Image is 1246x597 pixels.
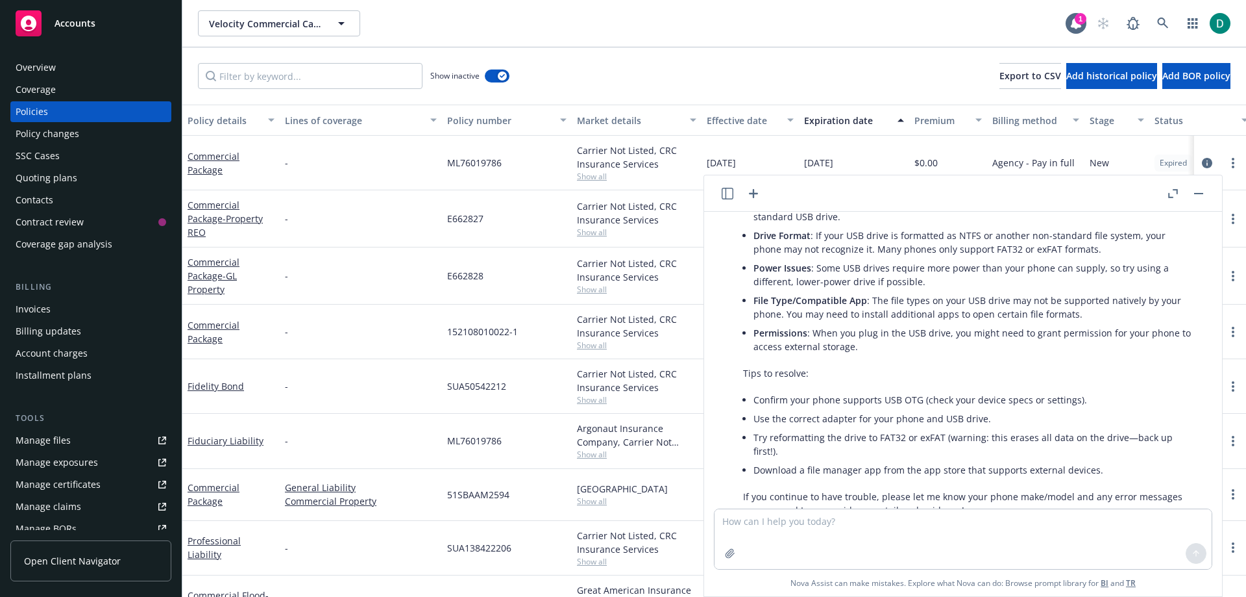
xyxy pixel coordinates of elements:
[188,212,263,238] span: - Property REO
[1225,155,1241,171] a: more
[577,312,696,340] div: Carrier Not Listed, CRC Insurance Services
[743,490,1193,517] p: If you continue to have trouble, please let me know your phone make/model and any error messages ...
[16,496,81,517] div: Manage claims
[188,319,239,345] a: Commercial Package
[999,70,1061,82] span: Export to CSV
[10,518,171,539] a: Manage BORs
[16,365,92,386] div: Installment plans
[753,294,867,307] span: File Type/Compatible App
[285,434,288,448] span: -
[10,5,171,42] a: Accounts
[188,481,239,507] a: Commercial Package
[987,105,1084,136] button: Billing method
[1162,70,1230,82] span: Add BOR policy
[16,321,81,342] div: Billing updates
[1154,114,1234,127] div: Status
[1126,578,1136,589] a: TR
[447,156,502,170] span: ML76019786
[577,284,696,295] span: Show all
[285,156,288,170] span: -
[753,262,811,274] span: Power Issues
[577,171,696,182] span: Show all
[16,57,56,78] div: Overview
[285,541,288,555] span: -
[10,190,171,210] a: Contacts
[1090,10,1116,36] a: Start snowing
[909,105,987,136] button: Premium
[10,212,171,233] a: Contract review
[10,299,171,320] a: Invoices
[188,114,260,127] div: Policy details
[743,366,1193,380] p: Tips to resolve:
[799,105,909,136] button: Expiration date
[577,257,696,284] div: Carrier Not Listed, CRC Insurance Services
[1162,63,1230,89] button: Add BOR policy
[753,259,1193,291] li: : Some USB drives require more power than your phone can supply, so try using a different, lower-...
[188,380,244,392] a: Fidelity Bond
[285,114,422,127] div: Lines of coverage
[1225,211,1241,227] a: more
[10,123,171,144] a: Policy changes
[10,168,171,188] a: Quoting plans
[992,156,1075,170] span: Agency - Pay in full
[1160,157,1187,169] span: Expired
[577,367,696,394] div: Carrier Not Listed, CRC Insurance Services
[577,340,696,351] span: Show all
[16,123,79,144] div: Policy changes
[285,379,288,393] span: -
[702,105,799,136] button: Effective date
[188,150,239,176] a: Commercial Package
[753,324,1193,356] li: : When you plug in the USB drive, you might need to grant permission for your phone to access ext...
[285,481,437,494] a: General Liability
[1101,578,1108,589] a: BI
[1090,156,1109,170] span: New
[707,114,779,127] div: Effective date
[55,18,95,29] span: Accounts
[10,281,171,294] div: Billing
[10,57,171,78] a: Overview
[285,269,288,283] span: -
[804,156,833,170] span: [DATE]
[1225,379,1241,394] a: more
[1225,433,1241,449] a: more
[914,114,968,127] div: Premium
[577,449,696,460] span: Show all
[577,144,696,171] div: Carrier Not Listed, CRC Insurance Services
[753,291,1193,324] li: : The file types on your USB drive may not be supported natively by your phone. You may need to i...
[577,227,696,238] span: Show all
[1084,105,1149,136] button: Stage
[10,321,171,342] a: Billing updates
[16,518,77,539] div: Manage BORs
[1120,10,1146,36] a: Report a Bug
[1225,540,1241,555] a: more
[447,488,509,502] span: 51SBAAM2594
[577,556,696,567] span: Show all
[188,256,239,296] a: Commercial Package
[1180,10,1206,36] a: Switch app
[16,190,53,210] div: Contacts
[447,269,483,283] span: E662828
[16,343,88,364] div: Account charges
[447,379,506,393] span: SUA50542212
[1225,268,1241,284] a: more
[16,430,71,451] div: Manage files
[10,412,171,425] div: Tools
[447,434,502,448] span: ML76019786
[10,79,171,100] a: Coverage
[572,105,702,136] button: Market details
[1075,13,1086,25] div: 1
[1066,63,1157,89] button: Add historical policy
[753,327,807,339] span: Permissions
[1199,155,1215,171] a: circleInformation
[577,496,696,507] span: Show all
[577,482,696,496] div: [GEOGRAPHIC_DATA]
[182,105,280,136] button: Policy details
[999,63,1061,89] button: Export to CSV
[10,101,171,122] a: Policies
[16,234,112,255] div: Coverage gap analysis
[285,212,288,225] span: -
[804,114,890,127] div: Expiration date
[577,394,696,405] span: Show all
[753,409,1193,428] li: Use the correct adapter for your phone and USB drive.
[188,435,263,447] a: Fiduciary Liability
